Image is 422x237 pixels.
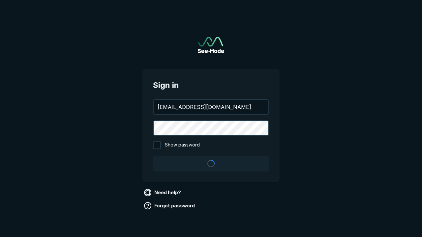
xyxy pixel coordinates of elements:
a: Need help? [142,187,184,198]
a: Go to sign in [198,37,224,53]
input: your@email.com [154,100,268,114]
span: Show password [165,141,200,149]
a: Forgot password [142,200,197,211]
img: See-Mode Logo [198,37,224,53]
span: Sign in [153,79,269,91]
